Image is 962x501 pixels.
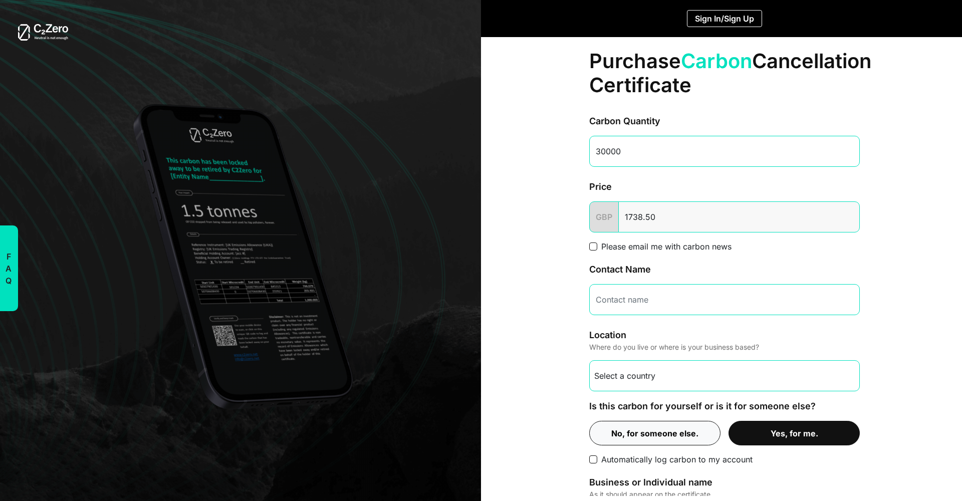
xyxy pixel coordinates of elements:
[589,201,619,232] span: GBP
[589,49,860,97] h1: Purchase Cancellation Certificate
[589,421,720,445] button: No, for someone else.
[601,240,732,253] label: Please email me with carbon news
[589,284,860,315] input: Contact name
[589,399,816,413] label: Is this carbon for yourself or is it for someone else?
[601,453,753,465] label: Automatically log carbon to my account
[589,180,612,193] label: Price
[687,10,762,27] button: Sign In/Sign Up
[589,489,860,499] p: As it should appear on the certificate.
[589,475,712,489] label: Business or Individual name
[18,24,68,41] img: white-logo
[589,114,660,128] label: Carbon Quantity
[589,136,860,167] input: Enter quantity in kg
[589,328,626,342] label: Location
[681,49,752,73] span: Carbon
[589,342,860,352] p: Where do you live or where is your business based?
[589,263,651,276] label: Contact Name
[729,421,860,445] button: Yes, for me.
